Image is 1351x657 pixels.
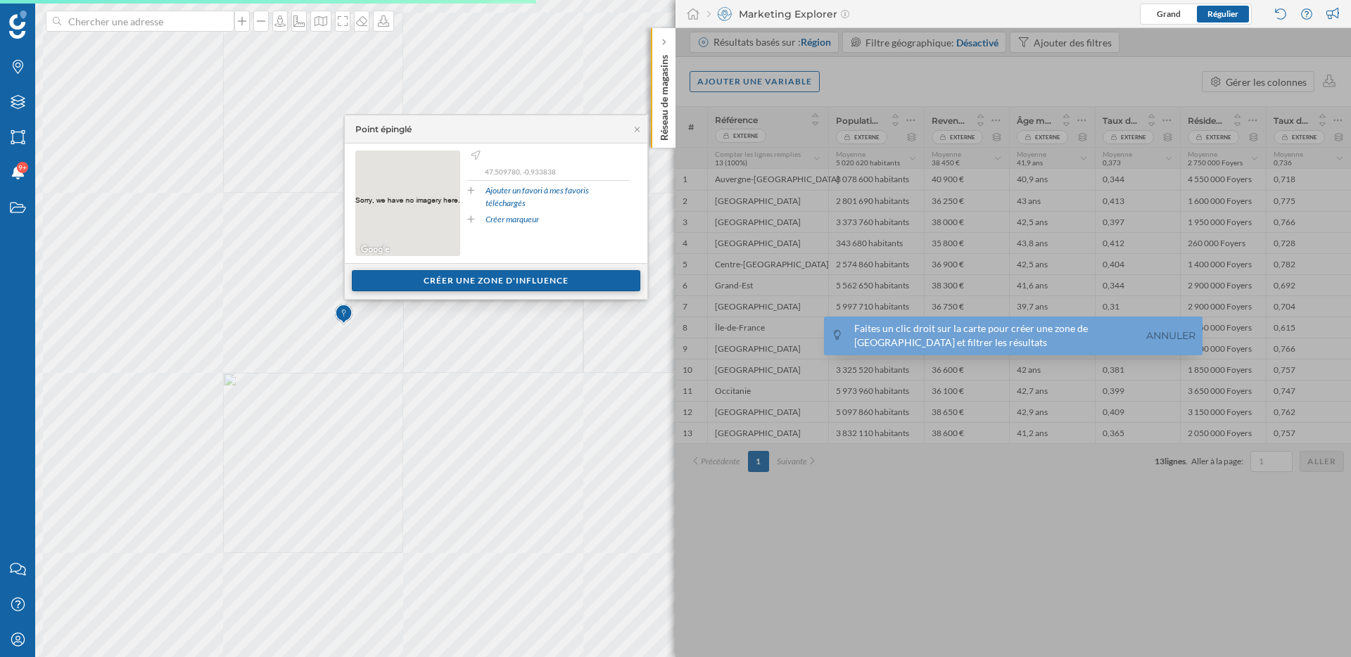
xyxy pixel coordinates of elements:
img: Marker [335,300,353,328]
div: Marketing Explorer [707,7,849,21]
img: streetview [355,151,460,256]
img: explorer.svg [718,7,732,21]
a: Créer marqueur [486,213,539,226]
span: Grand [1157,8,1181,19]
a: Annuler [1143,328,1199,344]
p: Réseau de magasins [657,49,671,141]
div: Faites un clic droit sur la carte pour créer une zone de [GEOGRAPHIC_DATA] et filtrer les résultats [854,321,1136,350]
div: Point épinglé [355,123,412,136]
p: 47,509780, -0,933838 [485,167,630,177]
span: Régulier [1207,8,1238,19]
span: 9+ [18,160,27,174]
img: Logo Geoblink [9,11,27,39]
span: Assistance [28,10,96,23]
a: Ajouter un favori à mes favoris téléchargés [486,184,630,210]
